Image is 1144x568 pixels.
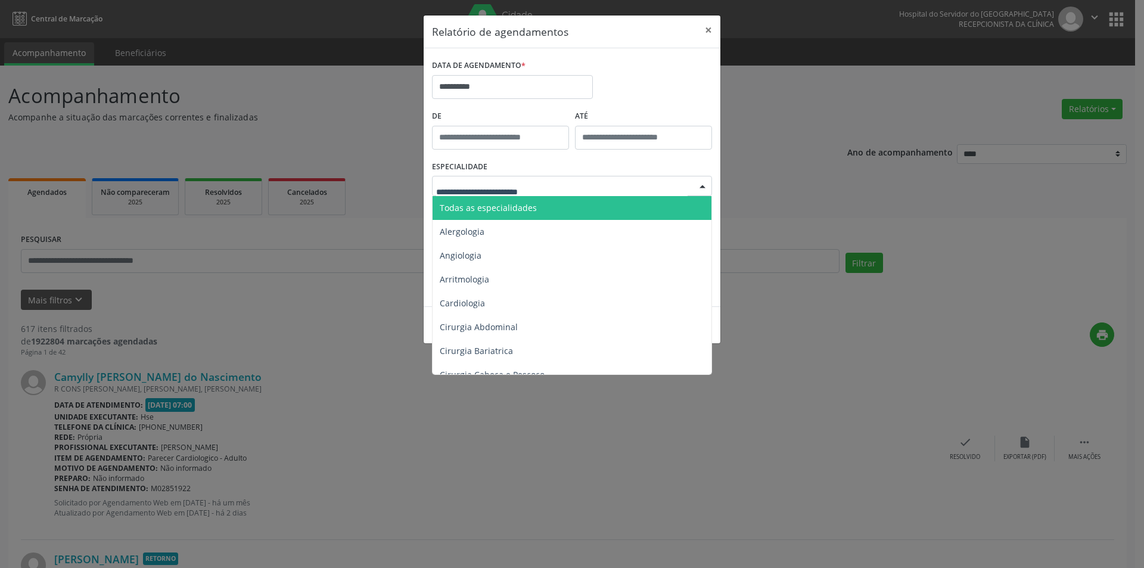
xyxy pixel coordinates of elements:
[440,345,513,356] span: Cirurgia Bariatrica
[432,107,569,126] label: De
[575,107,712,126] label: ATÉ
[432,158,487,176] label: ESPECIALIDADE
[440,321,518,333] span: Cirurgia Abdominal
[432,57,526,75] label: DATA DE AGENDAMENTO
[440,226,484,237] span: Alergologia
[440,202,537,213] span: Todas as especialidades
[440,274,489,285] span: Arritmologia
[440,297,485,309] span: Cardiologia
[697,15,720,45] button: Close
[440,369,545,380] span: Cirurgia Cabeça e Pescoço
[440,250,481,261] span: Angiologia
[432,24,568,39] h5: Relatório de agendamentos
